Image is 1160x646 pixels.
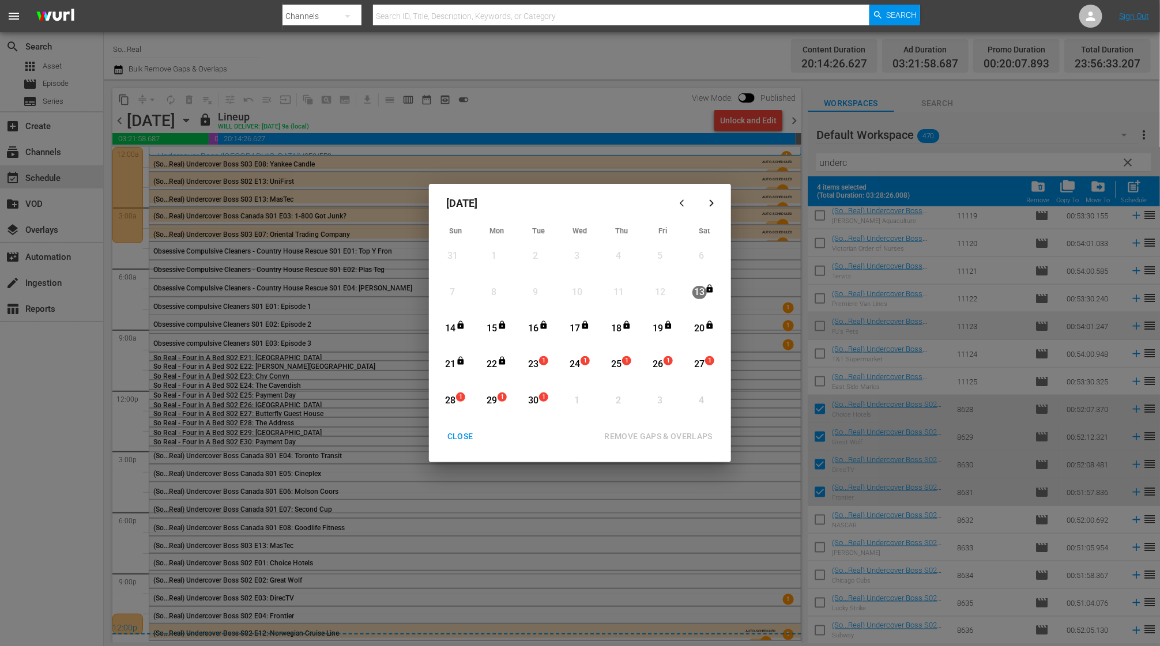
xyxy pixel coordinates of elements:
div: 2 [611,394,626,407]
span: Sun [449,226,462,235]
div: 6 [694,250,709,263]
div: CLOSE [438,429,483,444]
span: Wed [573,226,587,235]
span: Tue [532,226,545,235]
div: 31 [446,250,460,263]
div: 30 [526,394,541,407]
button: CLOSE [434,426,487,447]
div: 5 [653,250,667,263]
span: Sat [699,226,710,235]
div: 7 [446,286,460,299]
div: 23 [526,358,541,371]
div: 27 [692,358,707,371]
div: 2 [528,250,543,263]
div: 22 [485,358,499,371]
span: Search [887,5,917,25]
div: 3 [570,250,584,263]
span: Thu [615,226,628,235]
span: 1 [623,356,631,365]
div: 13 [692,286,707,299]
div: 24 [568,358,582,371]
div: 14 [443,322,458,335]
span: 1 [498,392,506,402]
span: 1 [540,392,548,402]
div: 18 [609,322,624,335]
div: 3 [653,394,667,407]
span: menu [7,9,21,23]
div: [DATE] [435,190,670,217]
div: 29 [485,394,499,407]
a: Sign Out [1119,12,1149,21]
div: 16 [526,322,541,335]
span: Fri [659,226,668,235]
div: 1 [570,394,584,407]
div: 20 [692,322,707,335]
span: 1 [706,356,714,365]
div: 21 [443,358,458,371]
div: 17 [568,322,582,335]
div: 26 [651,358,665,371]
span: 1 [540,356,548,365]
img: ans4CAIJ8jUAAAAAAAAAAAAAAAAAAAAAAAAgQb4GAAAAAAAAAAAAAAAAAAAAAAAAJMjXAAAAAAAAAAAAAAAAAAAAAAAAgAT5G... [28,3,83,30]
span: Mon [490,226,504,235]
div: 4 [694,394,709,407]
div: 25 [609,358,624,371]
div: 19 [651,322,665,335]
div: 9 [528,286,543,299]
div: 28 [443,394,458,407]
div: 11 [611,286,626,299]
div: 1 [487,250,501,263]
div: 8 [487,286,501,299]
span: 1 [581,356,589,365]
span: 1 [664,356,672,365]
div: 4 [611,250,626,263]
div: Month View [435,223,725,420]
span: 1 [457,392,465,402]
div: 12 [653,286,667,299]
div: 10 [570,286,584,299]
div: 15 [485,322,499,335]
